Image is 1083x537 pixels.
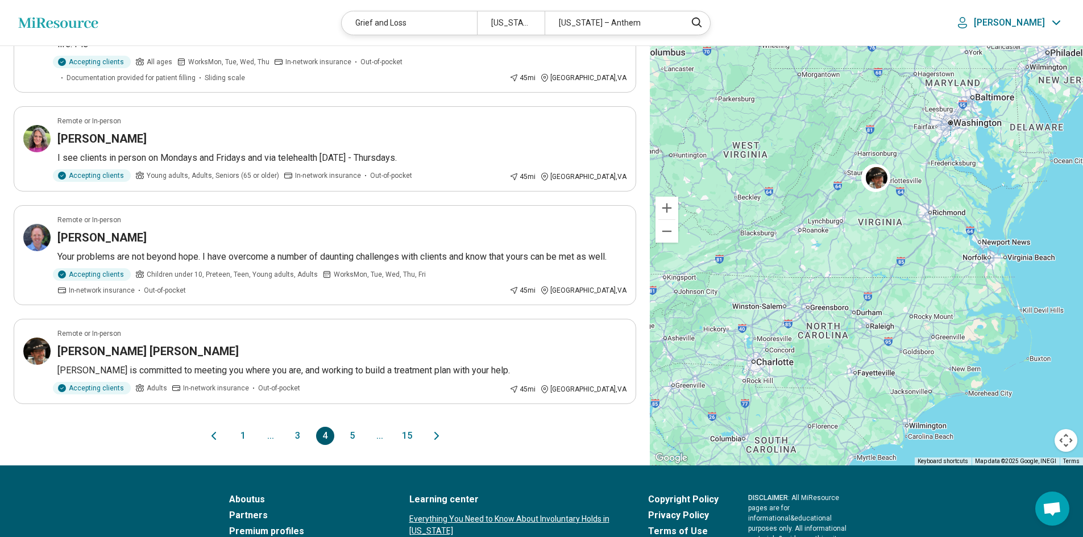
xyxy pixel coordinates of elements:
[540,172,626,182] div: [GEOGRAPHIC_DATA] , VA
[147,170,279,181] span: Young adults, Adults, Seniors (65 or older)
[57,250,626,264] p: Your problems are not beyond hope. I have overcome a number of daunting challenges with clients a...
[1063,458,1080,464] a: Terms (opens in new tab)
[477,11,545,35] div: [US_STATE]
[207,427,221,445] button: Previous page
[748,494,788,502] span: DISCLAIMER
[316,427,334,445] button: 4
[295,170,361,181] span: In-network insurance
[360,57,403,67] span: Out-of-pocket
[57,131,147,147] h3: [PERSON_NAME]
[57,215,121,225] p: Remote or In-person
[57,151,626,165] p: I see clients in person on Mondays and Fridays and via telehealth [DATE] - Thursdays.
[147,269,318,280] span: Children under 10, Preteen, Teen, Young adults, Adults
[509,172,536,182] div: 45 mi
[57,343,239,359] h3: [PERSON_NAME] [PERSON_NAME]
[285,57,351,67] span: In-network insurance
[653,451,690,465] a: Open this area in Google Maps (opens a new window)
[509,73,536,83] div: 45 mi
[69,285,135,295] span: In-network insurance
[509,285,536,295] div: 45 mi
[188,57,269,67] span: Works Mon, Tue, Wed, Thu
[540,73,626,83] div: [GEOGRAPHIC_DATA] , VA
[430,427,443,445] button: Next page
[655,220,678,243] button: Zoom out
[57,328,121,339] p: Remote or In-person
[147,57,172,67] span: All ages
[974,17,1045,28] p: [PERSON_NAME]
[57,116,121,126] p: Remote or In-person
[398,427,416,445] button: 15
[918,457,968,465] button: Keyboard shortcuts
[144,285,186,295] span: Out-of-pocket
[655,197,678,219] button: Zoom in
[975,458,1056,464] span: Map data ©2025 Google, INEGI
[183,383,249,393] span: In-network insurance
[545,11,679,35] div: [US_STATE] – Anthem
[409,493,619,506] a: Learning center
[229,493,380,506] a: Aboutus
[57,230,147,245] h3: [PERSON_NAME]
[648,493,719,506] a: Copyright Policy
[53,268,131,281] div: Accepting clients
[370,170,412,181] span: Out-of-pocket
[57,364,626,377] p: [PERSON_NAME] is committed to meeting you where you are, and working to build a treatment plan wi...
[342,11,476,35] div: Grief and Loss
[229,509,380,522] a: Partners
[53,169,131,182] div: Accepting clients
[509,384,536,394] div: 45 mi
[258,383,300,393] span: Out-of-pocket
[1055,429,1077,452] button: Map camera controls
[234,427,252,445] button: 1
[1035,492,1069,526] div: Open chat
[53,56,131,68] div: Accepting clients
[334,269,426,280] span: Works Mon, Tue, Wed, Thu, Fri
[205,73,245,83] span: Sliding scale
[371,427,389,445] span: ...
[540,384,626,394] div: [GEOGRAPHIC_DATA] , VA
[289,427,307,445] button: 3
[343,427,362,445] button: 5
[648,509,719,522] a: Privacy Policy
[53,382,131,394] div: Accepting clients
[409,513,619,537] a: Everything You Need to Know About Involuntary Holds in [US_STATE]
[653,451,690,465] img: Google
[540,285,626,295] div: [GEOGRAPHIC_DATA] , VA
[262,427,280,445] span: ...
[147,383,167,393] span: Adults
[67,73,196,83] span: Documentation provided for patient filling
